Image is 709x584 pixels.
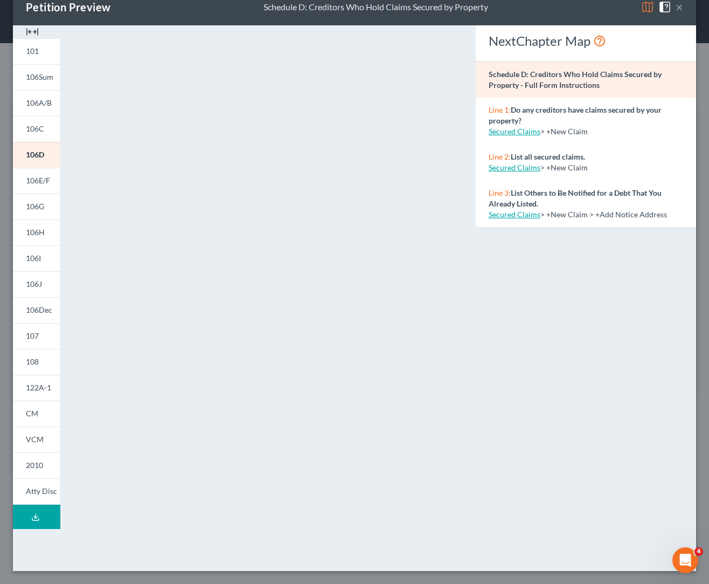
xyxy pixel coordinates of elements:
[26,98,52,107] span: 106A/B
[641,1,654,13] img: map-eea8200ae884c6f1103ae1953ef3d486a96c86aabb227e865a55264e3737af1f.svg
[13,194,60,219] a: 106G
[26,305,52,314] span: 106Dec
[13,38,60,64] a: 101
[26,46,39,56] span: 101
[26,409,38,418] span: CM
[26,228,45,237] span: 106H
[26,202,44,211] span: 106G
[26,461,43,470] span: 2010
[694,547,703,556] span: 4
[489,152,511,161] span: Line 2:
[13,452,60,478] a: 2010
[658,1,671,13] img: help-close-5ba153eb36485ed6c1ea00a893f15db1cb9b99d6cae46e1a8edb6c62d00a1a76.svg
[676,1,683,13] button: ×
[489,127,540,136] a: Secured Claims
[540,127,588,136] span: > +New Claim
[13,271,60,297] a: 106J
[13,219,60,245] a: 106H
[26,357,39,366] span: 108
[489,210,540,219] a: Secured Claims
[489,105,511,114] span: Line 1:
[489,188,511,197] span: Line 3:
[13,349,60,375] a: 108
[26,486,57,496] span: Atty Disc
[26,435,44,444] span: VCM
[489,105,662,125] strong: Do any creditors have claims secured by your property?
[26,331,39,340] span: 107
[26,279,42,288] span: 106J
[26,124,44,133] span: 106C
[13,427,60,452] a: VCM
[489,163,540,172] a: Secured Claims
[13,297,60,323] a: 106Dec
[13,64,60,90] a: 106Sum
[13,90,60,116] a: 106A/B
[13,245,60,271] a: 106I
[26,72,53,81] span: 106Sum
[26,253,41,263] span: 106I
[489,70,662,90] strong: Schedule D: Creditors Who Hold Claims Secured by Property - Full Form Instructions
[511,152,585,161] strong: List all secured claims.
[13,323,60,349] a: 107
[540,163,588,172] span: > +New Claim
[13,375,60,401] a: 122A-1
[489,188,662,208] strong: List Others to Be Notified for a Debt That You Already Listed.
[672,547,698,573] iframe: Intercom live chat
[26,25,39,38] img: expand-e0f6d898513216a626fdd78e52531dac95497ffd26381d4c15ee2fc46db09dca.svg
[13,116,60,142] a: 106C
[26,383,51,392] span: 122A-1
[263,1,488,13] div: Schedule D: Creditors Who Hold Claims Secured by Property
[26,150,44,159] span: 106D
[79,34,456,560] iframe: <object ng-attr-data='[URL][DOMAIN_NAME]' type='application/pdf' width='100%' height='975px'></ob...
[26,176,50,185] span: 106E/F
[540,210,667,219] span: > +New Claim > +Add Notice Address
[489,32,683,50] div: NextChapter Map
[13,142,60,168] a: 106D
[13,401,60,427] a: CM
[13,478,60,505] a: Atty Disc
[13,168,60,194] a: 106E/F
